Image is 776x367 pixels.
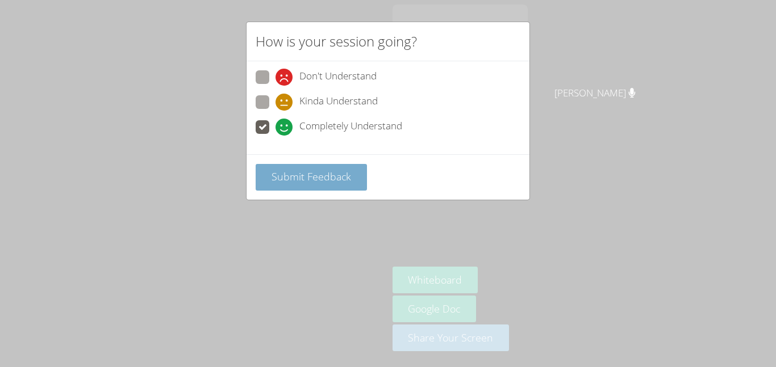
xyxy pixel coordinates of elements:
button: Submit Feedback [256,164,367,191]
h2: How is your session going? [256,31,417,52]
span: Submit Feedback [272,170,351,183]
span: Completely Understand [299,119,402,136]
span: Kinda Understand [299,94,378,111]
span: Don't Understand [299,69,377,86]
